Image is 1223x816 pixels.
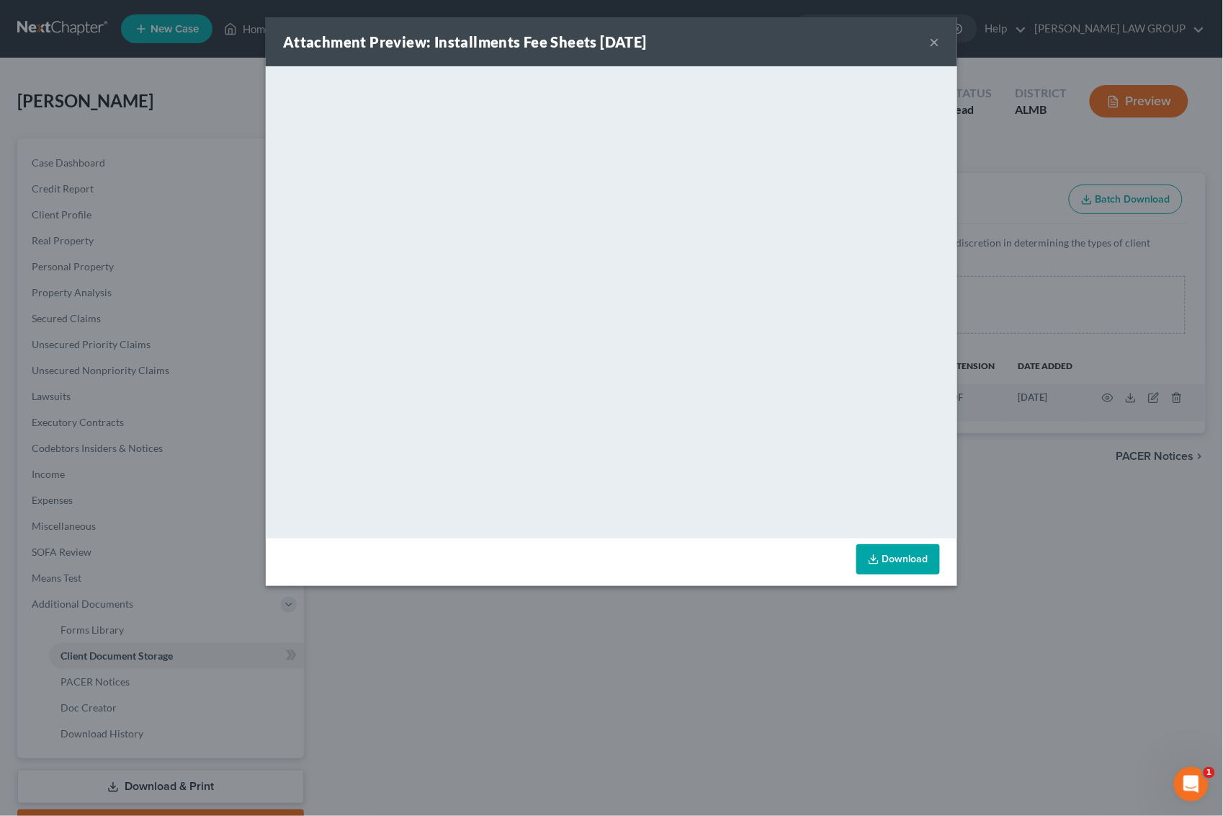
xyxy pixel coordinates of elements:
[266,66,957,535] iframe: <object ng-attr-data='[URL][DOMAIN_NAME]' type='application/pdf' width='100%' height='650px'></ob...
[283,33,647,50] strong: Attachment Preview: Installments Fee Sheets [DATE]
[930,33,940,50] button: ×
[1204,767,1215,779] span: 1
[856,544,940,575] a: Download
[1174,767,1209,802] iframe: Intercom live chat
